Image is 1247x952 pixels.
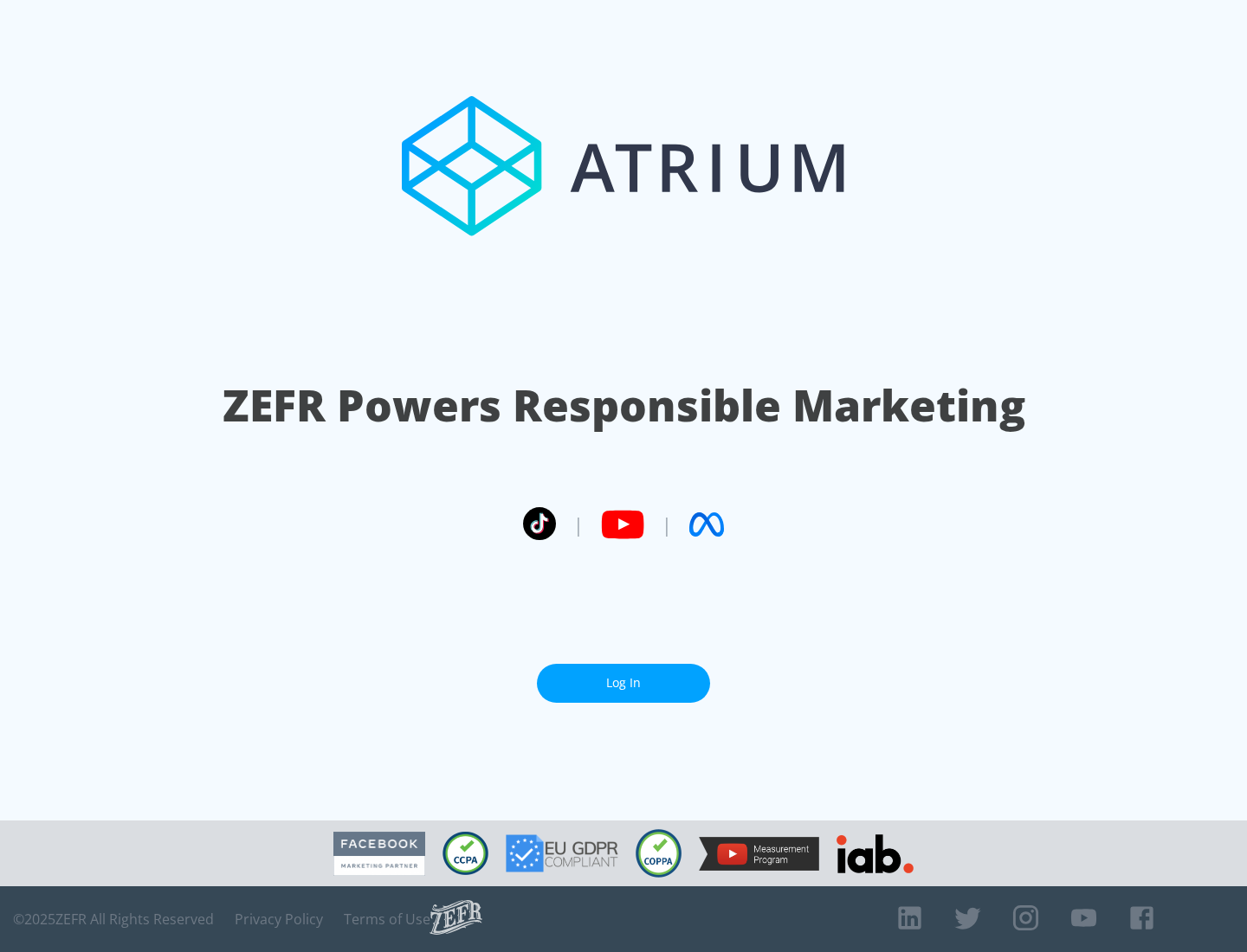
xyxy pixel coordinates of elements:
a: Privacy Policy [235,910,323,928]
span: | [573,511,584,537]
img: GDPR Compliant [506,834,618,872]
h1: ZEFR Powers Responsible Marketing [223,376,1025,435]
img: CCPA Compliant [443,832,488,875]
img: COPPA Compliant [636,829,682,878]
img: YouTube Measurement Program [699,837,819,871]
a: Terms of Use [344,910,430,928]
span: | [662,511,672,537]
a: Log In [537,664,710,703]
img: Facebook Marketing Partner [333,832,425,876]
span: © 2025 ZEFR All Rights Reserved [13,910,214,928]
img: IAB [837,834,914,873]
